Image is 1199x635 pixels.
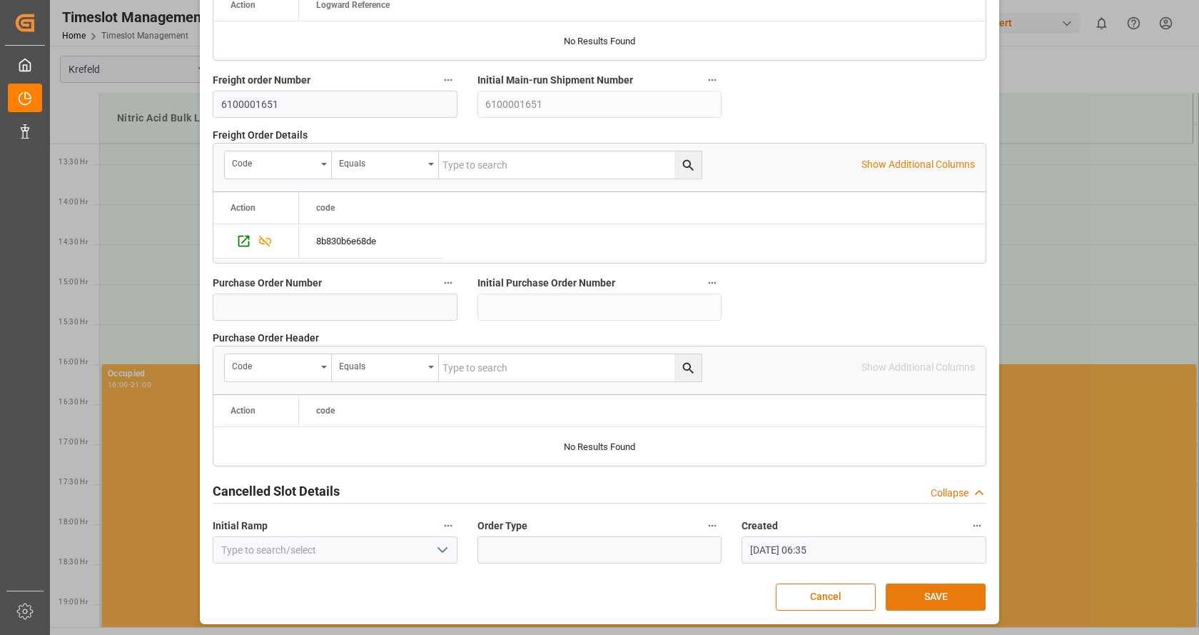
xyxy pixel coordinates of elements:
button: SAVE [886,584,986,611]
input: Type to search/select [213,536,457,564]
input: Type to search [439,354,702,381]
input: Type to search [439,151,702,179]
button: Order Type [703,516,722,535]
div: Collapse [931,486,968,501]
div: code [232,356,316,373]
button: search button [674,151,702,179]
span: Created [742,519,778,534]
button: open menu [430,539,452,561]
span: code [316,406,335,416]
h2: Cancelled Slot Details [213,481,340,501]
div: Action [231,406,256,416]
button: Created [968,516,986,535]
span: code [316,203,335,213]
span: Freight order Number [213,73,310,88]
button: search button [674,354,702,381]
div: Press SPACE to select this row. [213,224,299,259]
div: Action [231,203,256,213]
div: 8b830b6e68de [299,224,442,258]
span: Purchase Order Header [213,331,319,346]
p: Show Additional Columns [861,157,975,172]
div: code [232,154,316,170]
button: open menu [332,151,439,179]
button: Freight order Number [439,71,457,89]
div: Press SPACE to select this row. [299,224,442,259]
span: Initial Purchase Order Number [477,276,615,291]
span: Order Type [477,519,527,534]
div: Equals [339,356,423,373]
span: Freight Order Details [213,128,308,143]
span: Initial Ramp [213,519,268,534]
button: Purchase Order Number [439,274,457,292]
button: Initial Main-run Shipment Number [703,71,722,89]
span: Initial Main-run Shipment Number [477,73,633,88]
input: DD.MM.YYYY HH:MM [742,536,986,564]
span: Purchase Order Number [213,276,322,291]
div: Equals [339,154,423,170]
button: Initial Purchase Order Number [703,274,722,292]
button: Cancel [776,584,876,611]
button: open menu [225,354,332,381]
button: open menu [225,151,332,179]
button: open menu [332,354,439,381]
button: Initial Ramp [439,516,457,535]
